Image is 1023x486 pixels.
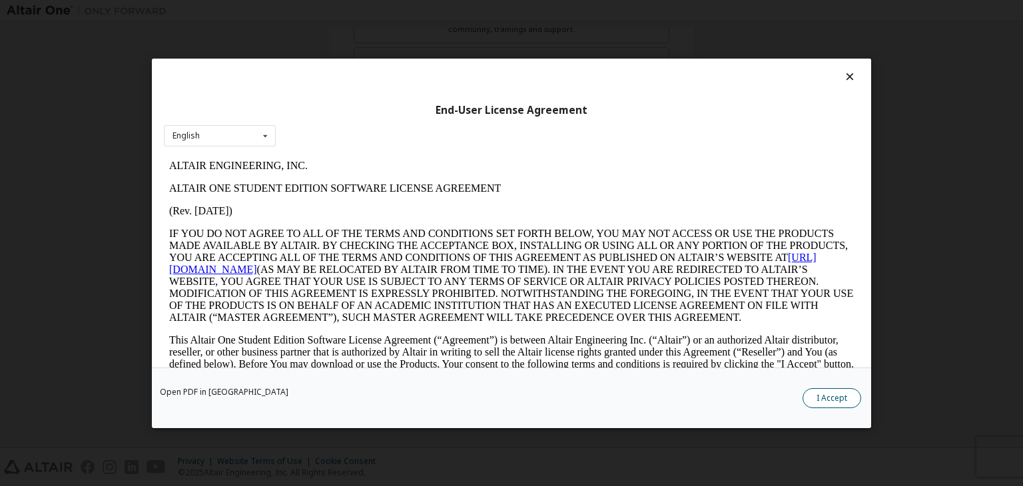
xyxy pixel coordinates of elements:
p: (Rev. [DATE]) [5,51,690,63]
p: ALTAIR ONE STUDENT EDITION SOFTWARE LICENSE AGREEMENT [5,28,690,40]
a: Open PDF in [GEOGRAPHIC_DATA] [160,388,288,396]
p: ALTAIR ENGINEERING, INC. [5,5,690,17]
a: [URL][DOMAIN_NAME] [5,97,653,121]
div: End-User License Agreement [164,103,859,117]
div: English [172,132,200,140]
p: IF YOU DO NOT AGREE TO ALL OF THE TERMS AND CONDITIONS SET FORTH BELOW, YOU MAY NOT ACCESS OR USE... [5,73,690,169]
button: I Accept [803,388,861,408]
p: This Altair One Student Edition Software License Agreement (“Agreement”) is between Altair Engine... [5,180,690,228]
